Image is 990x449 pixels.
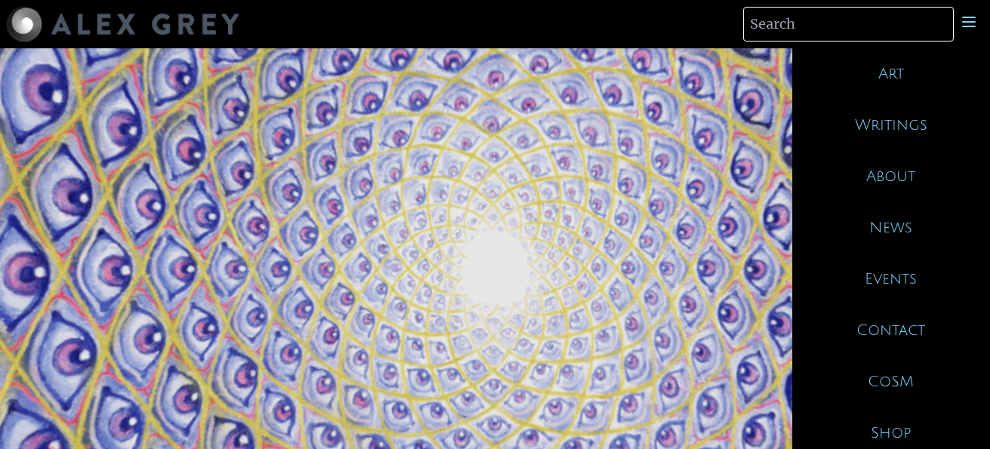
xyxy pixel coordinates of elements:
a: About [792,151,990,202]
a: Contact [792,305,990,356]
a: News [792,202,990,254]
a: CoSM [792,356,990,407]
a: Writings [792,100,990,151]
input: Search [743,7,954,42]
a: Art [792,48,990,100]
a: Events [792,254,990,305]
